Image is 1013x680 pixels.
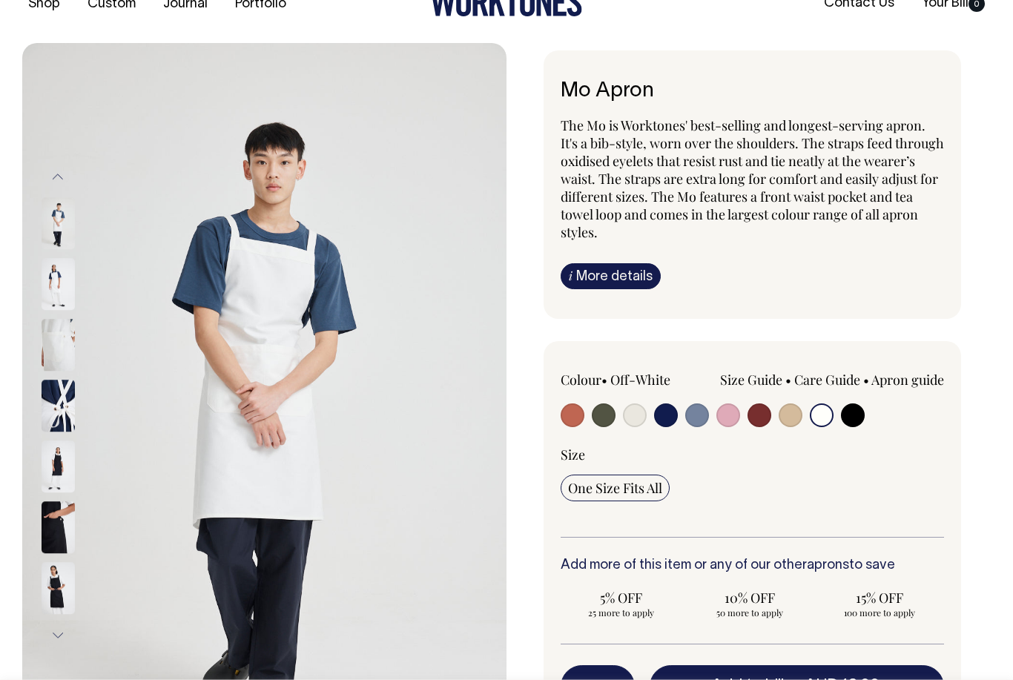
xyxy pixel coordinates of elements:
span: The Mo is Worktones' best-selling and longest-serving apron. It's a bib-style, worn over the shou... [561,116,944,241]
h6: Add more of this item or any of our other to save [561,558,944,573]
span: i [569,268,573,283]
span: 5% OFF [568,589,673,607]
button: Next [47,619,69,653]
a: Care Guide [794,371,860,389]
span: 50 more to apply [697,607,802,618]
input: One Size Fits All [561,475,670,501]
a: iMore details [561,263,661,289]
img: Mo Apron [42,441,75,493]
div: Size [561,446,944,463]
span: 15% OFF [827,589,932,607]
input: 5% OFF 25 more to apply [561,584,681,623]
button: Previous [47,160,69,194]
a: aprons [807,559,849,572]
span: • [601,371,607,389]
span: 100 more to apply [827,607,932,618]
img: off-white [42,259,75,311]
img: off-white [42,320,75,372]
div: Colour [561,371,714,389]
input: 10% OFF 50 more to apply [690,584,810,623]
img: black [42,502,75,554]
label: Off-White [610,371,670,389]
h6: Mo Apron [561,80,944,103]
img: off-white [42,198,75,250]
img: off-white [42,380,75,432]
span: • [785,371,791,389]
a: Size Guide [720,371,782,389]
span: 10% OFF [697,589,802,607]
span: 25 more to apply [568,607,673,618]
img: black [42,563,75,615]
a: Apron guide [871,371,944,389]
span: One Size Fits All [568,479,662,497]
span: • [863,371,869,389]
input: 15% OFF 100 more to apply [819,584,940,623]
